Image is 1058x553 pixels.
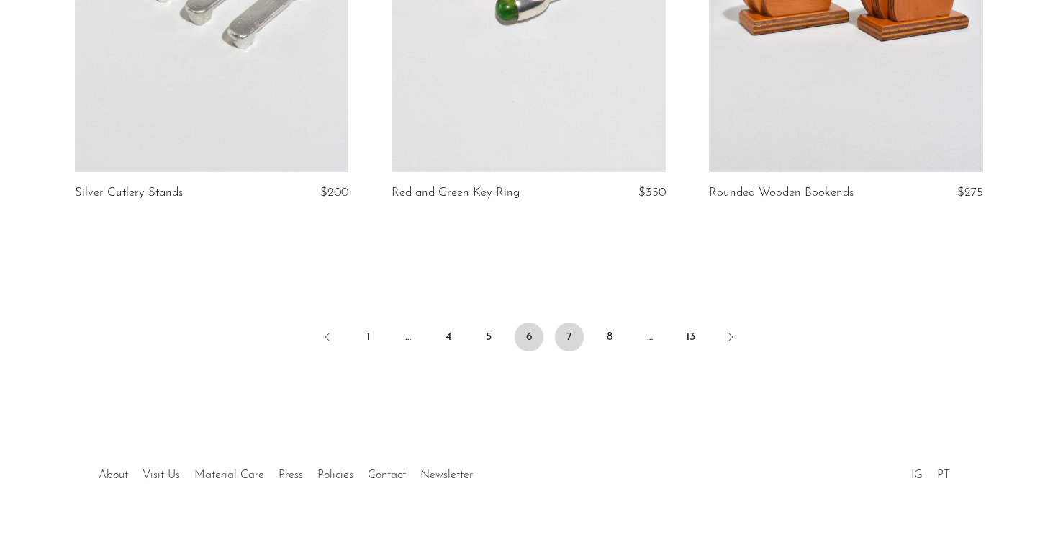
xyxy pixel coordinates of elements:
a: Next [716,323,745,354]
a: Policies [317,469,353,481]
span: $350 [638,186,666,199]
a: Rounded Wooden Bookends [709,186,854,199]
a: Material Care [194,469,264,481]
span: $275 [957,186,983,199]
a: PT [937,469,950,481]
a: 5 [474,323,503,351]
a: IG [911,469,923,481]
a: Visit Us [143,469,180,481]
span: … [394,323,422,351]
a: Red and Green Key Ring [392,186,520,199]
a: Previous [313,323,342,354]
ul: Social Medias [904,458,957,485]
a: Press [279,469,303,481]
a: Contact [368,469,406,481]
a: Silver Cutlery Stands [75,186,183,199]
a: 7 [555,323,584,351]
a: 4 [434,323,463,351]
a: 13 [676,323,705,351]
a: About [99,469,128,481]
span: 6 [515,323,543,351]
a: 8 [595,323,624,351]
ul: Quick links [91,458,480,485]
span: $200 [320,186,348,199]
a: 1 [353,323,382,351]
span: … [636,323,664,351]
